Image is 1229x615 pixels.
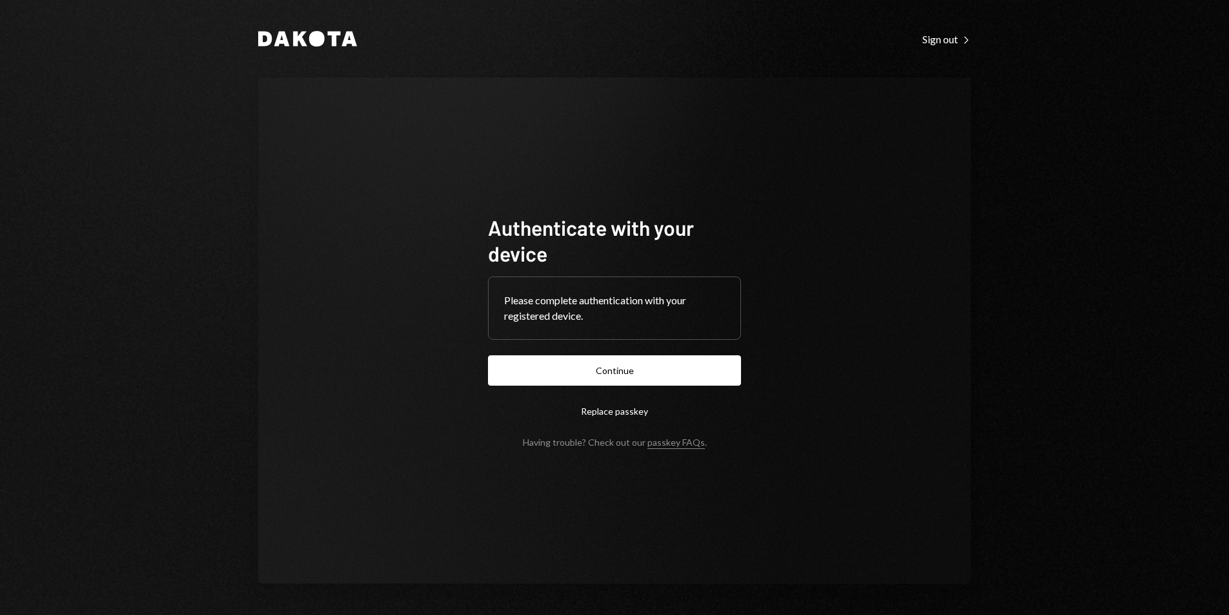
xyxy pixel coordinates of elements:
[647,437,705,449] a: passkey FAQs
[504,293,725,324] div: Please complete authentication with your registered device.
[488,214,741,266] h1: Authenticate with your device
[523,437,707,448] div: Having trouble? Check out our .
[922,32,971,46] a: Sign out
[922,33,971,46] div: Sign out
[488,396,741,426] button: Replace passkey
[488,355,741,386] button: Continue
